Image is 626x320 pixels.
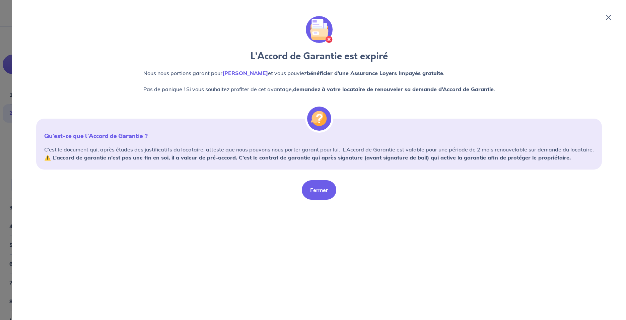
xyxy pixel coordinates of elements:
[222,70,268,76] em: [PERSON_NAME]
[307,107,331,131] img: illu_alert_question.svg
[293,86,494,92] strong: demandez à votre locataire de renouveler sa demande d’Accord de Garantie
[251,50,388,63] strong: L’Accord de Garantie est expiré
[143,84,495,94] p: Pas de panique ! Si vous souhaitez profiter de cet avantage, .
[306,16,333,43] img: illu_folder_cancel.svg
[44,132,148,140] strong: Qu’est-ce que l’Accord de Garantie ?
[302,180,336,200] button: Fermer
[307,70,443,76] strong: bénéficier d’une Assurance Loyers Impayés gratuite
[44,154,571,161] strong: ⚠️ L’accord de garantie n’est pas une fin en soi, il a valeur de pré-accord. C’est le contrat de ...
[44,145,594,153] p: C’est le document qui, après études des justificatifs du locataire, atteste que nous pouvons nous...
[143,68,495,78] p: Nous nous portions garant pour et vous pouviez .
